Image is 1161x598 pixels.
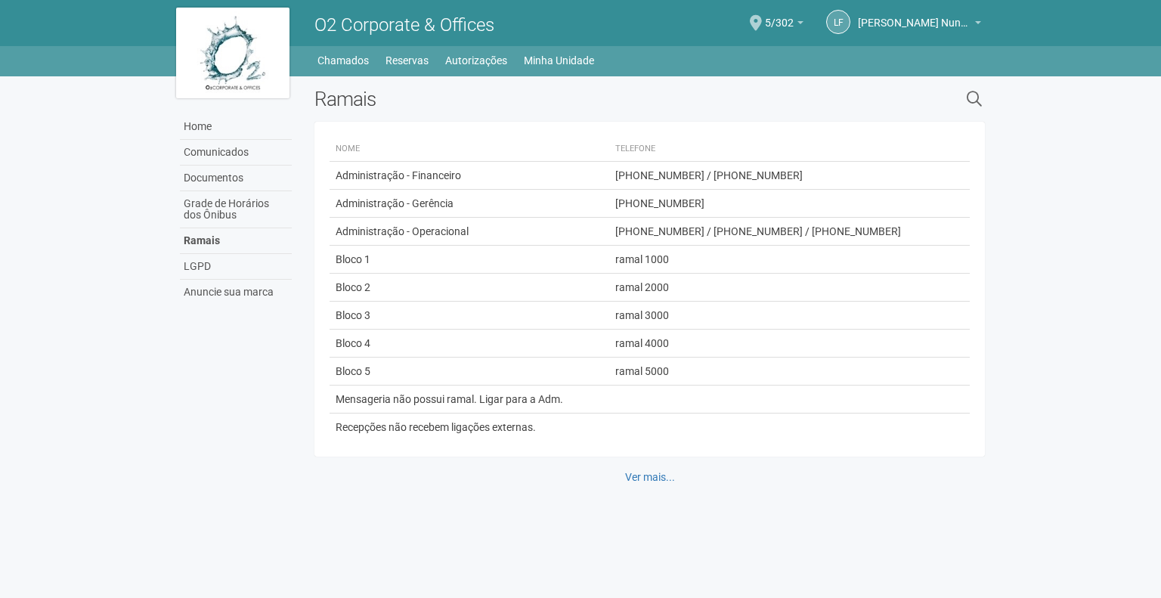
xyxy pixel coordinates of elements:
a: Chamados [317,50,369,71]
span: 5/302 [765,2,794,29]
a: [PERSON_NAME] Nunes de [DEMOGRAPHIC_DATA] [858,19,981,31]
span: Recepções não recebem ligações externas. [336,421,536,433]
a: Documentos [180,166,292,191]
a: Anuncie sua marca [180,280,292,305]
a: Home [180,114,292,140]
span: ramal 1000 [615,253,669,265]
a: 5/302 [765,19,803,31]
a: LF [826,10,850,34]
img: logo.jpg [176,8,289,98]
span: Administração - Gerência [336,197,454,209]
span: [PHONE_NUMBER] [615,197,704,209]
th: Telefone [609,137,956,162]
span: Lucas Ferreira Nunes de Jesus [858,2,971,29]
h2: Ramais [314,88,811,110]
span: ramal 4000 [615,337,669,349]
span: ramal 5000 [615,365,669,377]
span: Bloco 5 [336,365,370,377]
span: Mensageria não possui ramal. Ligar para a Adm. [336,393,563,405]
span: ramal 3000 [615,309,669,321]
th: Nome [330,137,608,162]
span: [PHONE_NUMBER] / [PHONE_NUMBER] [615,169,803,181]
span: Administração - Financeiro [336,169,461,181]
span: Bloco 1 [336,253,370,265]
span: Bloco 3 [336,309,370,321]
span: Bloco 2 [336,281,370,293]
a: Ver mais... [615,464,685,490]
a: Grade de Horários dos Ônibus [180,191,292,228]
span: [PHONE_NUMBER] / [PHONE_NUMBER] / [PHONE_NUMBER] [615,225,901,237]
a: Minha Unidade [524,50,594,71]
a: Reservas [385,50,429,71]
a: LGPD [180,254,292,280]
span: Administração - Operacional [336,225,469,237]
a: Comunicados [180,140,292,166]
span: Bloco 4 [336,337,370,349]
a: Ramais [180,228,292,254]
span: O2 Corporate & Offices [314,14,494,36]
span: ramal 2000 [615,281,669,293]
a: Autorizações [445,50,507,71]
